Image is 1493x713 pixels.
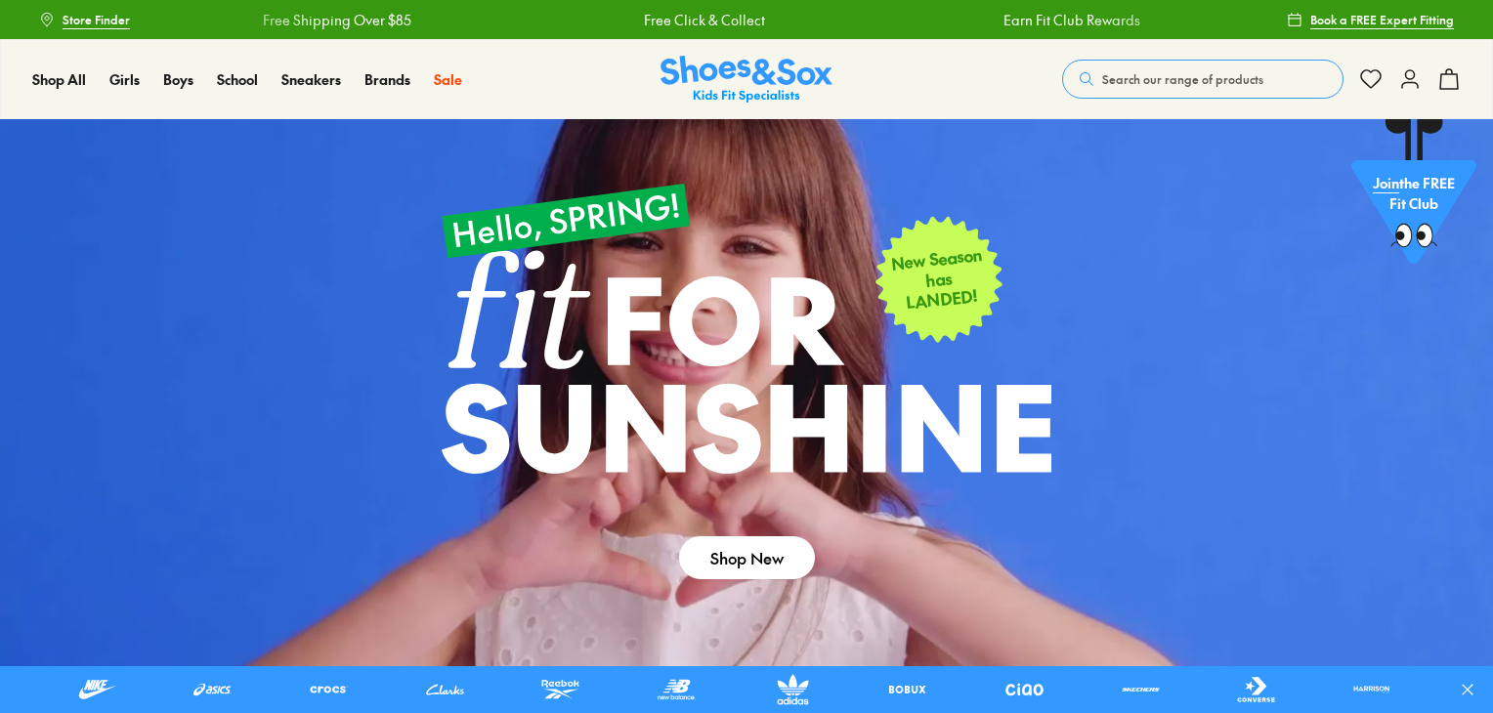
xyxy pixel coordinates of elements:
span: Sale [434,69,462,89]
a: Earn Fit Club Rewards [1002,10,1139,30]
img: SNS_Logo_Responsive.svg [661,56,832,104]
a: Sneakers [281,69,341,90]
span: Girls [109,69,140,89]
span: Brands [364,69,410,89]
a: Boys [163,69,193,90]
a: Store Finder [39,2,130,37]
a: Jointhe FREE Fit Club [1351,118,1476,274]
a: Shop New [679,536,815,579]
span: Join [1373,173,1399,192]
a: Shoes & Sox [661,56,832,104]
button: Search our range of products [1062,60,1344,99]
a: Girls [109,69,140,90]
span: Shop All [32,69,86,89]
span: School [217,69,258,89]
a: Brands [364,69,410,90]
p: the FREE Fit Club [1351,157,1476,230]
a: School [217,69,258,90]
a: Shop All [32,69,86,90]
a: Free Shipping Over $85 [262,10,410,30]
span: Boys [163,69,193,89]
a: Free Click & Collect [643,10,764,30]
a: Sale [434,69,462,90]
span: Book a FREE Expert Fitting [1310,11,1454,28]
span: Search our range of products [1102,70,1263,88]
span: Sneakers [281,69,341,89]
span: Store Finder [63,11,130,28]
a: Book a FREE Expert Fitting [1287,2,1454,37]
